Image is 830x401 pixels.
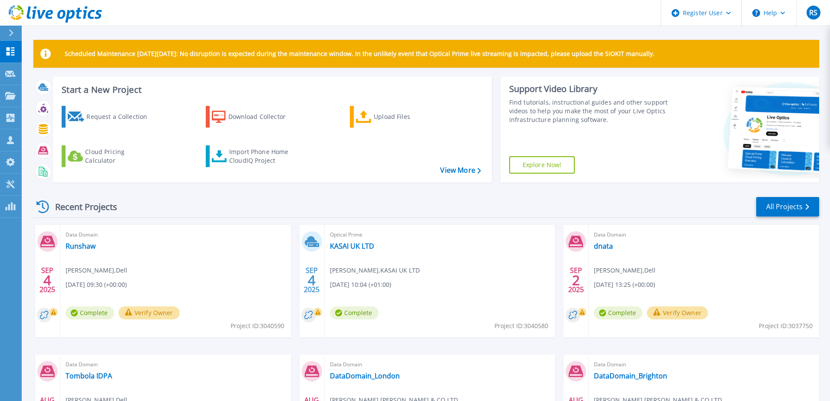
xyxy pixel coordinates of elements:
[330,266,420,275] span: [PERSON_NAME] , KASAI UK LTD
[440,166,481,174] a: View More
[330,230,550,240] span: Optical Prime
[229,148,297,165] div: Import Phone Home CloudIQ Project
[33,196,129,217] div: Recent Projects
[228,108,298,125] div: Download Collector
[509,98,672,124] div: Find tutorials, instructional guides and other support videos to help you make the most of your L...
[119,306,180,319] button: Verify Owner
[65,50,655,57] p: Scheduled Maintenance [DATE][DATE]: No disruption is expected during the maintenance window. In t...
[62,106,158,128] a: Request a Collection
[594,360,814,369] span: Data Domain
[594,266,655,275] span: [PERSON_NAME] , Dell
[66,266,127,275] span: [PERSON_NAME] , Dell
[66,306,114,319] span: Complete
[66,371,112,380] a: Tombola IDPA
[594,371,667,380] a: DataDomain_Brighton
[509,156,575,174] a: Explore Now!
[66,230,286,240] span: Data Domain
[43,276,51,284] span: 4
[594,230,814,240] span: Data Domain
[330,306,379,319] span: Complete
[308,276,316,284] span: 4
[509,83,672,95] div: Support Video Library
[594,242,613,250] a: dnata
[206,106,303,128] a: Download Collector
[62,145,158,167] a: Cloud Pricing Calculator
[594,280,655,289] span: [DATE] 13:25 (+00:00)
[66,360,286,369] span: Data Domain
[756,197,819,217] a: All Projects
[350,106,447,128] a: Upload Files
[86,108,156,125] div: Request a Collection
[494,321,548,331] span: Project ID: 3040580
[330,360,550,369] span: Data Domain
[647,306,708,319] button: Verify Owner
[66,280,127,289] span: [DATE] 09:30 (+00:00)
[330,371,400,380] a: DataDomain_London
[330,280,391,289] span: [DATE] 10:04 (+01:00)
[330,242,374,250] a: KASAI UK LTD
[572,276,580,284] span: 2
[39,264,56,296] div: SEP 2025
[374,108,443,125] div: Upload Files
[594,306,642,319] span: Complete
[568,264,584,296] div: SEP 2025
[809,9,817,16] span: RS
[231,321,284,331] span: Project ID: 3040590
[62,85,481,95] h3: Start a New Project
[66,242,96,250] a: Runshaw
[759,321,813,331] span: Project ID: 3037750
[85,148,155,165] div: Cloud Pricing Calculator
[303,264,320,296] div: SEP 2025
